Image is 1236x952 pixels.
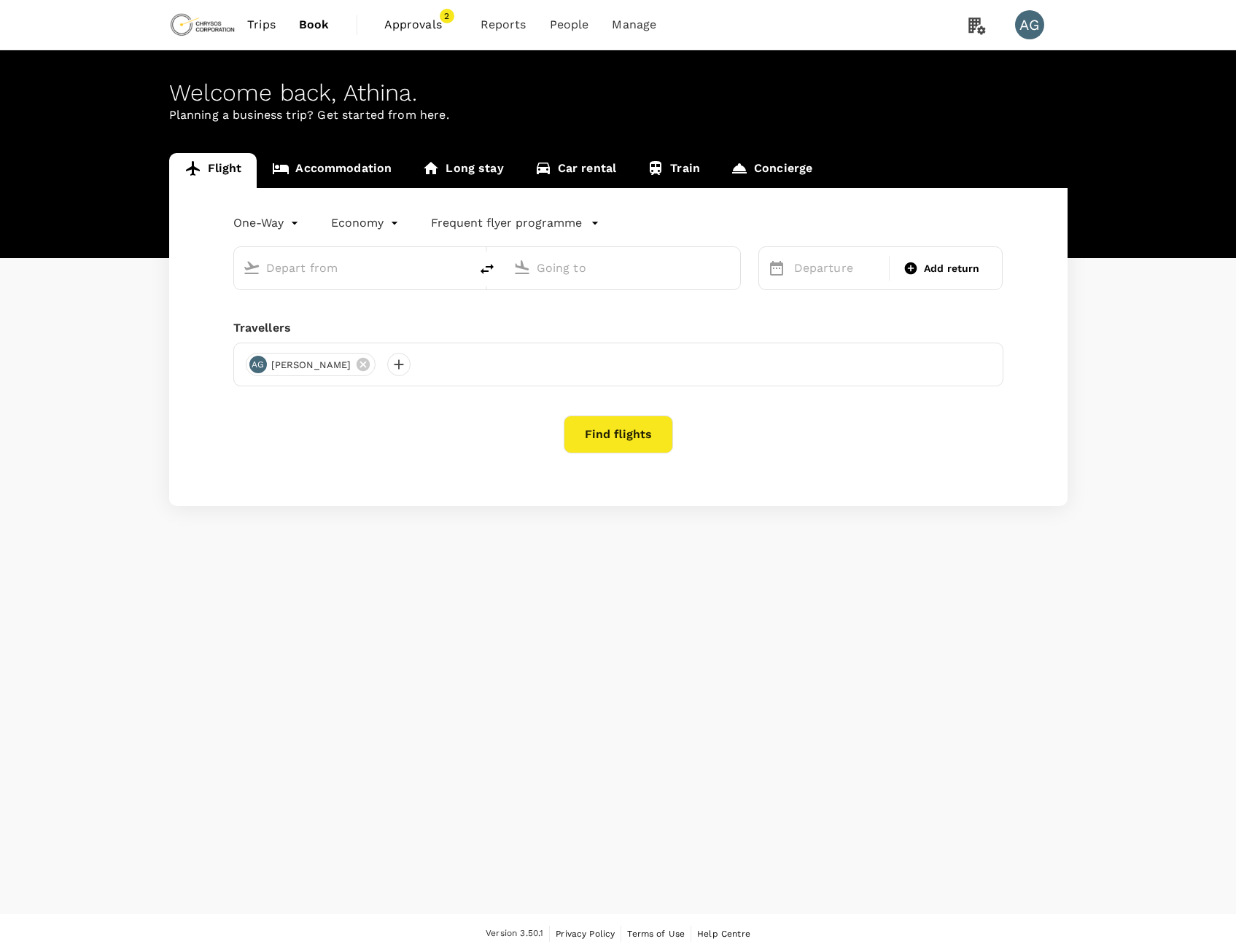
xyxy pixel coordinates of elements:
button: Frequent flyer programme [431,214,599,232]
a: Train [631,153,715,188]
span: Help Centre [697,929,750,939]
div: AG [249,356,267,373]
a: Privacy Policy [556,926,615,942]
span: Trips [247,16,276,34]
button: delete [470,251,505,286]
a: Car rental [519,153,632,188]
span: 2 [440,9,454,23]
div: AG[PERSON_NAME] [246,353,376,376]
p: Planning a business trip? Get started from here. [169,106,1068,124]
img: Chrysos Corporation [169,9,236,41]
div: Welcome back , Athina . [169,79,1068,106]
span: Book [299,16,330,34]
div: Travellers [233,319,1003,337]
span: Add return [924,261,980,276]
a: Accommodation [257,153,407,188]
span: Manage [612,16,656,34]
span: Terms of Use [627,929,685,939]
p: Departure [794,260,880,277]
div: Economy [331,211,402,235]
span: Reports [481,16,526,34]
span: Approvals [384,16,457,34]
a: Long stay [407,153,518,188]
a: Flight [169,153,257,188]
span: Privacy Policy [556,929,615,939]
div: AG [1015,10,1044,39]
div: One-Way [233,211,302,235]
span: Version 3.50.1 [486,926,543,941]
a: Help Centre [697,926,750,942]
button: Find flights [564,415,673,453]
input: Depart from [266,257,439,279]
p: Frequent flyer programme [431,214,582,232]
button: Open [459,266,462,269]
span: [PERSON_NAME] [263,358,360,372]
span: People [550,16,589,34]
input: Going to [537,257,710,279]
a: Terms of Use [627,926,685,942]
button: Open [730,266,733,269]
a: Concierge [715,153,828,188]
